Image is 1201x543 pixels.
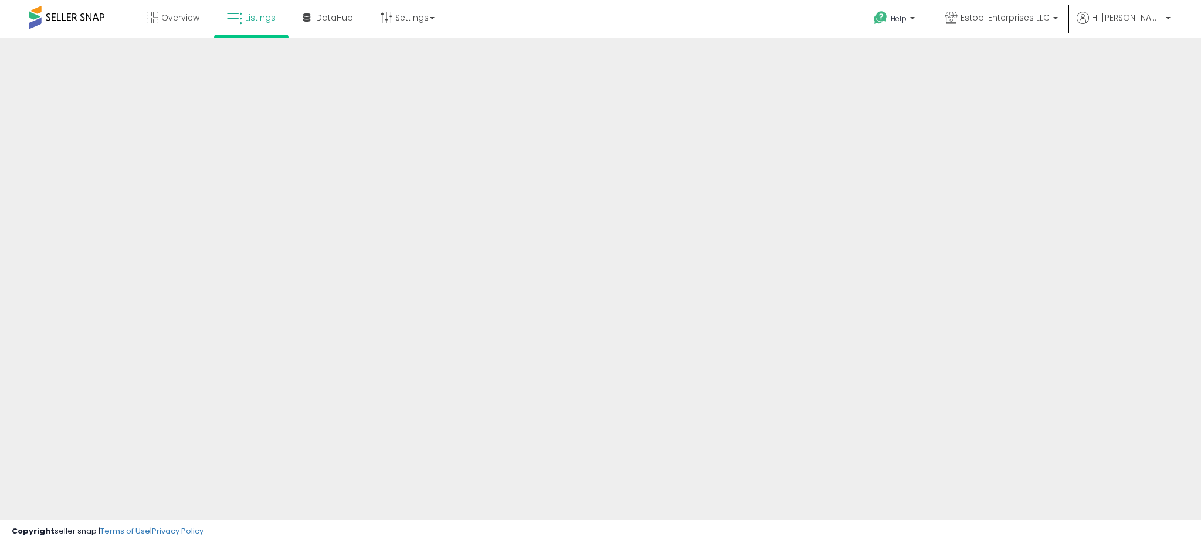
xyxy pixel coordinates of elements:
a: Help [864,2,927,38]
span: Listings [245,12,276,23]
span: Overview [161,12,199,23]
a: Hi [PERSON_NAME] [1077,12,1171,38]
span: Hi [PERSON_NAME] [1092,12,1162,23]
span: Help [891,13,907,23]
i: Get Help [873,11,888,25]
span: Estobi Enterprises LLC [961,12,1050,23]
span: DataHub [316,12,353,23]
